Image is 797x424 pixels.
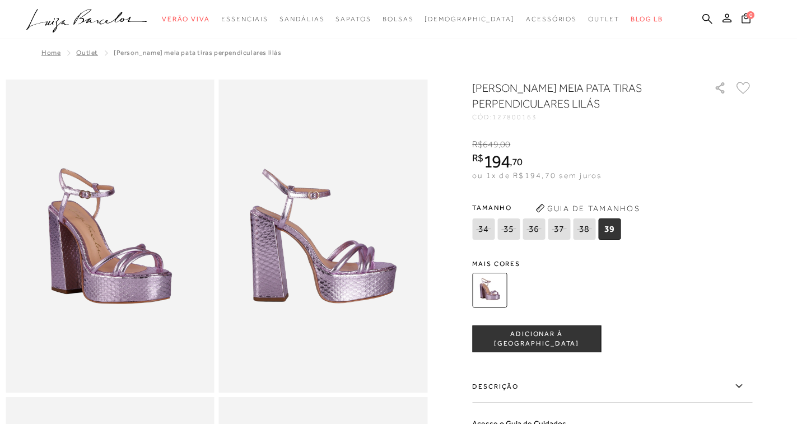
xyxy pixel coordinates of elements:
a: noSubCategoriesText [425,9,515,30]
a: Outlet [76,49,98,57]
span: 70 [512,156,523,167]
span: Essenciais [221,15,268,23]
span: 34 [472,218,495,240]
button: ADICIONAR À [GEOGRAPHIC_DATA] [472,325,601,352]
h1: [PERSON_NAME] meia pata tiras perpendiculares lilás [472,80,682,111]
a: categoryNavScreenReaderText [279,9,324,30]
span: Mais cores [472,260,752,267]
span: BLOG LB [631,15,663,23]
span: [PERSON_NAME] meia pata tiras perpendiculares lilás [114,49,282,57]
span: Verão Viva [162,15,210,23]
i: R$ [472,153,483,163]
a: categoryNavScreenReaderText [588,9,619,30]
span: 36 [523,218,545,240]
span: [DEMOGRAPHIC_DATA] [425,15,515,23]
span: 35 [497,218,520,240]
i: R$ [472,139,483,150]
i: , [510,157,523,167]
img: image [6,80,215,393]
span: Tamanho [472,199,623,216]
span: 127800163 [492,113,537,121]
span: ou 1x de R$194,70 sem juros [472,171,602,180]
div: CÓD: [472,114,696,120]
a: categoryNavScreenReaderText [335,9,371,30]
img: image [219,80,428,393]
span: 38 [573,218,595,240]
span: 649 [483,139,498,150]
label: Descrição [472,370,752,403]
a: categoryNavScreenReaderText [162,9,210,30]
a: categoryNavScreenReaderText [221,9,268,30]
span: 37 [548,218,570,240]
span: 194 [483,151,510,171]
i: , [498,139,511,150]
span: 0 [747,11,754,19]
a: Home [41,49,60,57]
span: ADICIONAR À [GEOGRAPHIC_DATA] [473,329,600,349]
a: BLOG LB [631,9,663,30]
span: Sapatos [335,15,371,23]
span: 39 [598,218,621,240]
img: Sandália meia pata tiras perpendiculares lilás [472,273,507,307]
button: Guia de Tamanhos [532,199,644,217]
span: Acessórios [526,15,577,23]
a: categoryNavScreenReaderText [383,9,414,30]
span: Outlet [588,15,619,23]
span: Sandálias [279,15,324,23]
a: categoryNavScreenReaderText [526,9,577,30]
button: 0 [738,12,754,27]
span: 00 [500,139,510,150]
span: Bolsas [383,15,414,23]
